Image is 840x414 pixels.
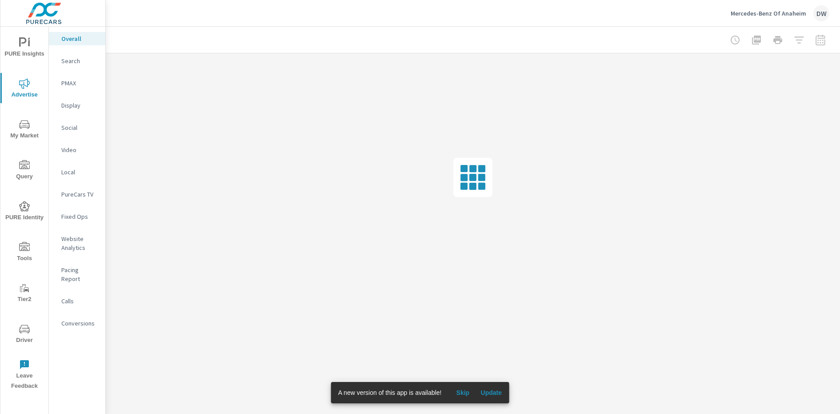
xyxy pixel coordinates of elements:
[49,294,105,308] div: Calls
[61,101,98,110] p: Display
[49,317,105,330] div: Conversions
[61,212,98,221] p: Fixed Ops
[61,190,98,199] p: PureCars TV
[3,78,46,100] span: Advertise
[49,99,105,112] div: Display
[61,79,98,88] p: PMAX
[49,76,105,90] div: PMAX
[61,34,98,43] p: Overall
[61,168,98,177] p: Local
[49,121,105,134] div: Social
[3,160,46,182] span: Query
[448,386,477,400] button: Skip
[61,234,98,252] p: Website Analytics
[0,27,48,395] div: nav menu
[813,5,829,21] div: DW
[3,324,46,346] span: Driver
[3,283,46,305] span: Tier2
[61,145,98,154] p: Video
[338,389,442,396] span: A new version of this app is available!
[61,265,98,283] p: Pacing Report
[61,319,98,328] p: Conversions
[49,263,105,285] div: Pacing Report
[49,165,105,179] div: Local
[61,123,98,132] p: Social
[49,32,105,45] div: Overall
[49,210,105,223] div: Fixed Ops
[3,242,46,264] span: Tools
[731,9,806,17] p: Mercedes-Benz Of Anaheim
[61,297,98,305] p: Calls
[49,188,105,201] div: PureCars TV
[477,386,505,400] button: Update
[49,232,105,254] div: Website Analytics
[480,389,502,397] span: Update
[3,37,46,59] span: PURE Insights
[49,143,105,157] div: Video
[3,201,46,223] span: PURE Identity
[3,119,46,141] span: My Market
[61,56,98,65] p: Search
[3,359,46,391] span: Leave Feedback
[452,389,473,397] span: Skip
[49,54,105,68] div: Search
